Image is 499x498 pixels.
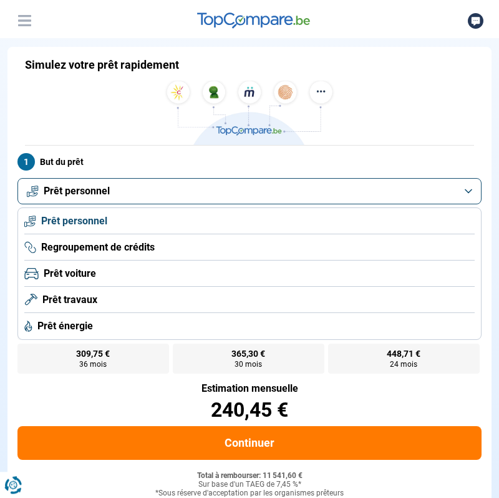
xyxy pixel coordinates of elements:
span: Prêt énergie [37,319,93,333]
div: *Sous réserve d'acceptation par les organismes prêteurs [17,489,482,498]
div: Estimation mensuelle [17,384,482,394]
div: Total à rembourser: 11 541,60 € [17,472,482,481]
h1: Simulez votre prêt rapidement [25,58,179,72]
span: 36 mois [79,361,107,368]
img: TopCompare [197,12,310,29]
span: Prêt personnel [44,184,110,198]
button: Menu [15,11,34,30]
span: 448,71 € [387,349,420,358]
span: Prêt voiture [44,267,96,281]
button: Prêt personnel [17,178,482,204]
span: Prêt personnel [41,214,107,228]
span: Prêt travaux [42,293,97,307]
span: 365,30 € [231,349,265,358]
span: 309,75 € [76,349,110,358]
img: TopCompare.be [162,81,337,145]
span: 24 mois [390,361,417,368]
button: Continuer [17,426,482,460]
div: Sur base d'un TAEG de 7,45 %* [17,481,482,489]
label: But du prêt [17,153,482,171]
span: 30 mois [235,361,262,368]
span: Regroupement de crédits [41,241,155,254]
div: 240,45 € [17,400,482,420]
